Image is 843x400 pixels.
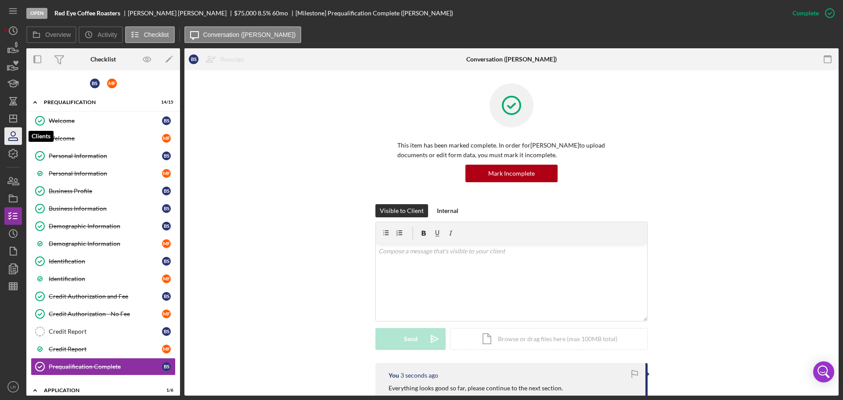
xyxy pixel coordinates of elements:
[488,165,535,182] div: Mark Incomplete
[432,204,463,217] button: Internal
[162,134,171,143] div: M F
[162,187,171,195] div: B S
[31,165,176,182] a: Personal InformationMF
[44,100,151,105] div: Prequalification
[31,305,176,323] a: Credit Authorization - No FeeMF
[49,258,162,265] div: Identification
[162,327,171,336] div: B S
[31,323,176,340] a: Credit ReportBS
[45,31,71,38] label: Overview
[49,328,162,335] div: Credit Report
[49,240,162,247] div: Demographic Information
[162,310,171,318] div: M F
[400,372,438,379] time: 2025-09-27 22:01
[295,10,453,17] div: [Milestone] Prequalification Complete ([PERSON_NAME])
[49,310,162,317] div: Credit Authorization - No Fee
[158,100,173,105] div: 14 / 15
[380,204,424,217] div: Visible to Client
[26,8,47,19] div: Open
[90,56,116,63] div: Checklist
[234,9,256,17] span: $75,000
[97,31,117,38] label: Activity
[31,217,176,235] a: Demographic InformationBS
[162,204,171,213] div: B S
[49,205,162,212] div: Business Information
[466,56,557,63] div: Conversation ([PERSON_NAME])
[162,222,171,231] div: B S
[4,378,22,396] button: LR
[184,26,302,43] button: Conversation ([PERSON_NAME])
[90,79,100,88] div: B S
[404,328,418,350] div: Send
[144,31,169,38] label: Checklist
[162,151,171,160] div: B S
[49,170,162,177] div: Personal Information
[437,204,458,217] div: Internal
[44,388,151,393] div: Application
[31,252,176,270] a: IdentificationBS
[203,31,296,38] label: Conversation ([PERSON_NAME])
[11,385,16,389] text: LR
[184,50,253,68] button: BSReassign
[389,383,563,393] p: Everything looks good so far, please continue to the next section.
[31,130,176,147] a: WelcomeMF
[128,10,234,17] div: [PERSON_NAME] [PERSON_NAME]
[272,10,288,17] div: 60 mo
[49,346,162,353] div: Credit Report
[162,239,171,248] div: M F
[31,358,176,375] a: Prequalification CompleteBS
[31,288,176,305] a: Credit Authorization and FeeBS
[162,345,171,353] div: M F
[784,4,839,22] button: Complete
[31,340,176,358] a: Credit ReportMF
[813,361,834,382] div: Open Intercom Messenger
[107,79,117,88] div: M F
[49,187,162,195] div: Business Profile
[49,275,162,282] div: Identification
[31,235,176,252] a: Demographic InformationMF
[31,200,176,217] a: Business InformationBS
[162,292,171,301] div: B S
[162,362,171,371] div: B S
[162,169,171,178] div: M F
[220,50,244,68] div: Reassign
[31,147,176,165] a: Personal InformationBS
[79,26,122,43] button: Activity
[375,328,446,350] button: Send
[49,135,162,142] div: Welcome
[793,4,819,22] div: Complete
[158,388,173,393] div: 1 / 6
[189,54,198,64] div: B S
[389,372,399,379] div: You
[31,112,176,130] a: WelcomeBS
[162,257,171,266] div: B S
[49,363,162,370] div: Prequalification Complete
[49,117,162,124] div: Welcome
[465,165,558,182] button: Mark Incomplete
[397,141,626,160] p: This item has been marked complete. In order for [PERSON_NAME] to upload documents or edit form d...
[125,26,175,43] button: Checklist
[258,10,271,17] div: 8.5 %
[26,26,76,43] button: Overview
[49,152,162,159] div: Personal Information
[31,182,176,200] a: Business ProfileBS
[162,116,171,125] div: B S
[31,270,176,288] a: IdentificationMF
[49,293,162,300] div: Credit Authorization and Fee
[49,223,162,230] div: Demographic Information
[162,274,171,283] div: M F
[54,10,120,17] b: Red Eye Coffee Roasters
[375,204,428,217] button: Visible to Client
